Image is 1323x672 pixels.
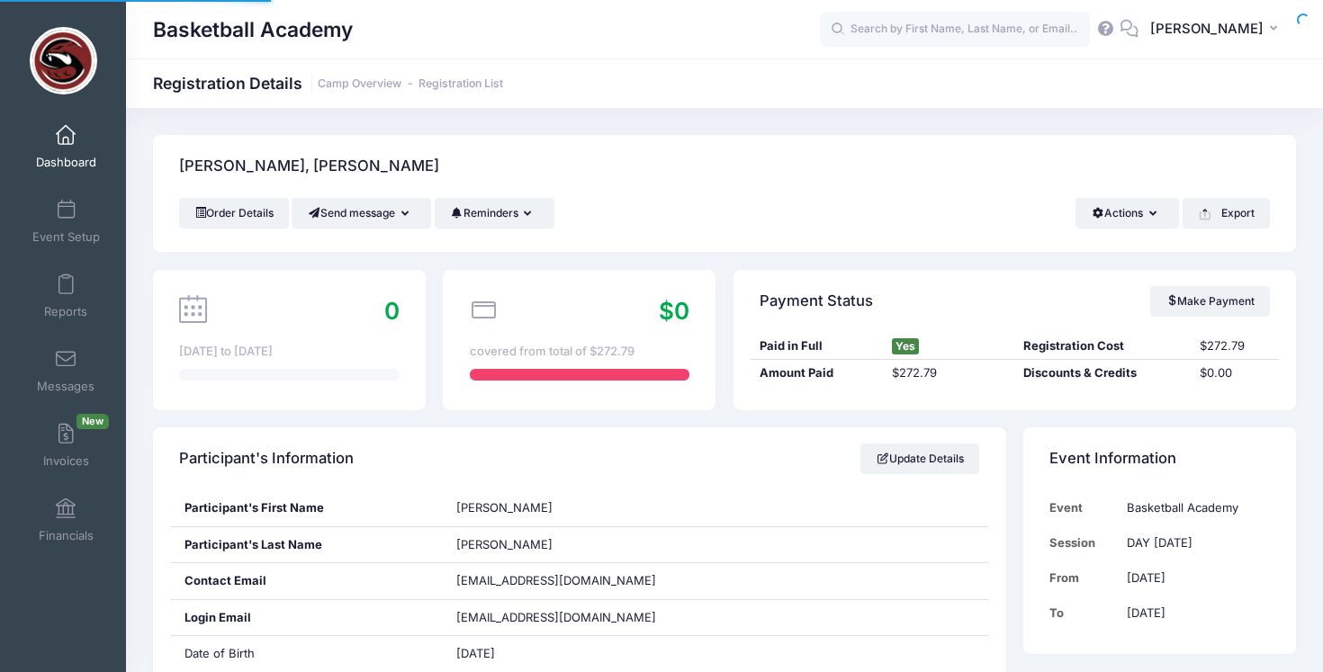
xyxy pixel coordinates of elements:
[456,500,553,515] span: [PERSON_NAME]
[1049,434,1176,485] h4: Event Information
[23,115,109,178] a: Dashboard
[1150,19,1264,39] span: [PERSON_NAME]
[384,297,400,325] span: 0
[44,304,87,319] span: Reports
[760,275,873,327] h4: Payment Status
[456,537,553,551] span: [PERSON_NAME]
[1191,364,1279,382] div: $0.00
[1119,525,1270,560] td: DAY [DATE]
[37,379,94,394] span: Messages
[1119,560,1270,596] td: [DATE]
[1049,560,1118,596] td: From
[892,338,919,354] span: Yes
[153,74,503,93] h1: Registration Details
[76,414,109,429] span: New
[32,229,100,245] span: Event Setup
[435,198,554,228] button: Reminders
[470,343,689,361] div: covered from total of $272.79
[751,364,883,382] div: Amount Paid
[1183,198,1270,228] button: Export
[36,155,96,170] span: Dashboard
[23,190,109,253] a: Event Setup
[456,573,656,587] span: [EMAIL_ADDRESS][DOMAIN_NAME]
[23,264,109,327] a: Reports
[1049,596,1118,631] td: To
[171,600,444,636] div: Login Email
[39,528,94,543] span: Financials
[23,339,109,402] a: Messages
[30,27,97,94] img: Basketball Academy
[153,9,353,50] h1: Basketball Academy
[1191,337,1279,355] div: $272.79
[171,563,444,599] div: Contact Email
[418,77,503,91] a: Registration List
[1119,596,1270,631] td: [DATE]
[1049,525,1118,560] td: Session
[1150,286,1270,317] a: Make Payment
[1138,9,1296,50] button: [PERSON_NAME]
[456,646,495,660] span: [DATE]
[292,198,431,228] button: Send message
[659,297,689,325] span: $0
[23,488,109,551] a: Financials
[179,198,289,228] a: Order Details
[1075,198,1179,228] button: Actions
[171,527,444,563] div: Participant's Last Name
[23,414,109,477] a: InvoicesNew
[43,453,89,469] span: Invoices
[179,434,354,485] h4: Participant's Information
[1049,490,1118,525] td: Event
[751,337,883,355] div: Paid in Full
[171,636,444,672] div: Date of Birth
[820,12,1090,48] input: Search by First Name, Last Name, or Email...
[1014,337,1190,355] div: Registration Cost
[171,490,444,526] div: Participant's First Name
[1014,364,1190,382] div: Discounts & Credits
[179,141,439,193] h4: [PERSON_NAME], [PERSON_NAME]
[883,364,1015,382] div: $272.79
[456,609,681,627] span: [EMAIL_ADDRESS][DOMAIN_NAME]
[860,444,980,474] a: Update Details
[179,343,399,361] div: [DATE] to [DATE]
[318,77,401,91] a: Camp Overview
[1119,490,1270,525] td: Basketball Academy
